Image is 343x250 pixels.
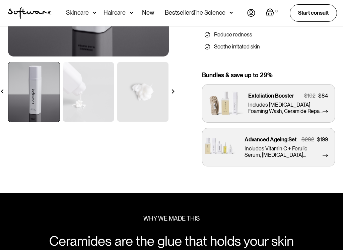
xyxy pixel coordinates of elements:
img: arrow down [93,9,96,16]
div: WHY WE MADE THIS [143,215,200,223]
p: Includes [MEDICAL_DATA] Foaming Wash, Ceramide Repair Balm and Cleansing Cloth [248,102,323,115]
div: $ [317,137,320,143]
a: Start consult [290,4,337,21]
p: Exfoliation Booster [248,93,294,99]
div: Skincare [66,9,89,16]
div: $ [301,137,305,143]
div: 102 [307,93,316,99]
div: $ [304,93,307,99]
div: Bundles & save up to 29% [202,72,335,79]
div: 0 [274,8,279,14]
p: Advanced Ageing Set [245,137,296,143]
li: Reduce redness [205,32,332,38]
a: Open empty cart [266,8,279,18]
p: Includes Vitamin C + Ferulic Serum, [MEDICAL_DATA] Complex Oil, Salicylic Foaming Wash, Ceramide ... [245,146,321,158]
img: arrow down [130,9,133,16]
a: home [8,7,52,19]
div: 282 [305,137,314,143]
img: arrow down [229,9,233,16]
div: The Science [193,9,225,16]
img: Software Logo [8,7,52,19]
div: $ [318,93,322,99]
div: 84 [322,93,328,99]
a: Advanced Ageing Set$282$199Includes Vitamin C + Ferulic Serum, [MEDICAL_DATA] Complex Oil, Salicy... [202,128,335,167]
div: Haircare [104,9,126,16]
li: Soothe irritated skin [205,44,332,50]
div: 199 [320,137,328,143]
a: Exfoliation Booster$102$84Includes [MEDICAL_DATA] Foaming Wash, Ceramide Repair Balm and Cleansin... [202,85,335,123]
img: arrow right [171,90,175,94]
